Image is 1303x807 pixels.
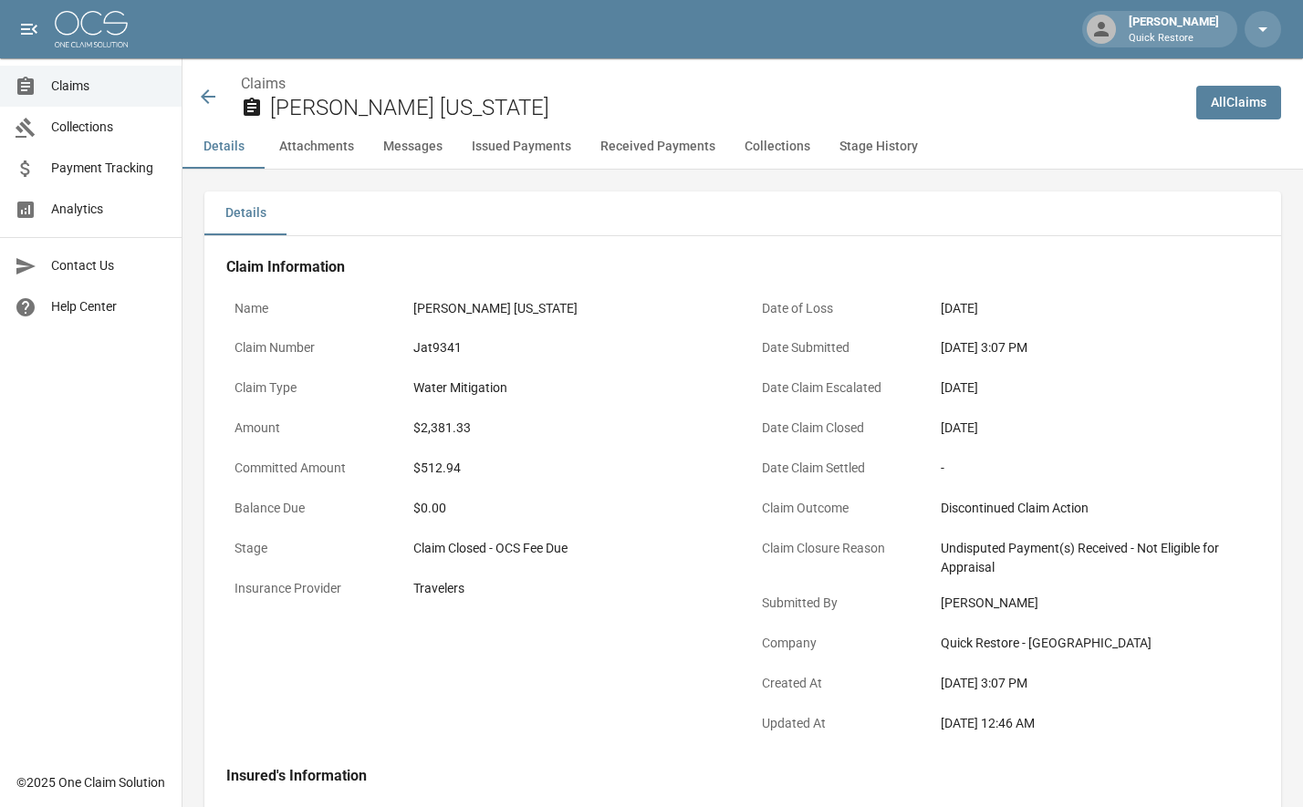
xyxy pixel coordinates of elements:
[241,75,286,92] a: Claims
[754,626,918,661] p: Company
[226,330,391,366] p: Claim Number
[226,258,1259,276] h4: Claim Information
[413,539,724,558] div: Claim Closed - OCS Fee Due
[413,459,724,478] div: $512.94
[182,125,1303,169] div: anchor tabs
[51,118,167,137] span: Collections
[1129,31,1219,47] p: Quick Restore
[730,125,825,169] button: Collections
[1121,13,1226,46] div: [PERSON_NAME]
[51,256,167,275] span: Contact Us
[226,531,391,566] p: Stage
[182,125,265,169] button: Details
[754,706,918,741] p: Updated At
[754,291,918,326] p: Date of Loss
[941,459,1251,478] div: -
[51,77,167,96] span: Claims
[226,450,391,486] p: Committed Amount
[226,571,391,606] p: Insurance Provider
[51,159,167,178] span: Payment Tracking
[941,299,1251,318] div: [DATE]
[204,191,287,235] button: Details
[226,491,391,526] p: Balance Due
[754,330,918,366] p: Date Submitted
[754,370,918,406] p: Date Claim Escalated
[941,378,1251,398] div: [DATE]
[941,634,1251,653] div: Quick Restore - [GEOGRAPHIC_DATA]
[941,674,1251,693] div: [DATE] 3:07 PM
[413,419,724,438] div: $2,381.33
[941,499,1251,518] div: Discontinued Claim Action
[754,531,918,566] p: Claim Closure Reason
[941,539,1251,577] div: Undisputed Payment(s) Received - Not Eligible for Appraisal
[51,200,167,219] span: Analytics
[51,297,167,316] span: Help Center
[754,491,918,526] p: Claim Outcome
[241,73,1182,95] nav: breadcrumb
[941,594,1251,613] div: [PERSON_NAME]
[754,450,918,486] p: Date Claim Settled
[369,125,457,169] button: Messages
[413,378,724,398] div: Water Mitigation
[941,419,1251,438] div: [DATE]
[941,714,1251,733] div: [DATE] 12:46 AM
[16,773,165,791] div: © 2025 One Claim Solution
[226,370,391,406] p: Claim Type
[270,95,1182,121] h2: [PERSON_NAME] [US_STATE]
[754,410,918,446] p: Date Claim Closed
[226,291,391,326] p: Name
[413,499,724,518] div: $0.00
[413,338,724,357] div: Jat9341
[204,191,1281,235] div: details tabs
[825,125,933,169] button: Stage History
[226,767,1259,785] h4: Insured's Information
[413,299,724,318] div: [PERSON_NAME] [US_STATE]
[754,585,918,621] p: Submitted By
[754,666,918,701] p: Created At
[586,125,730,169] button: Received Payments
[226,410,391,446] p: Amount
[413,579,724,598] div: Travelers
[941,338,1251,357] div: [DATE] 3:07 PM
[1196,86,1281,119] a: AllClaims
[55,11,128,47] img: ocs-logo-white-transparent.png
[457,125,586,169] button: Issued Payments
[11,11,47,47] button: open drawer
[265,125,369,169] button: Attachments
